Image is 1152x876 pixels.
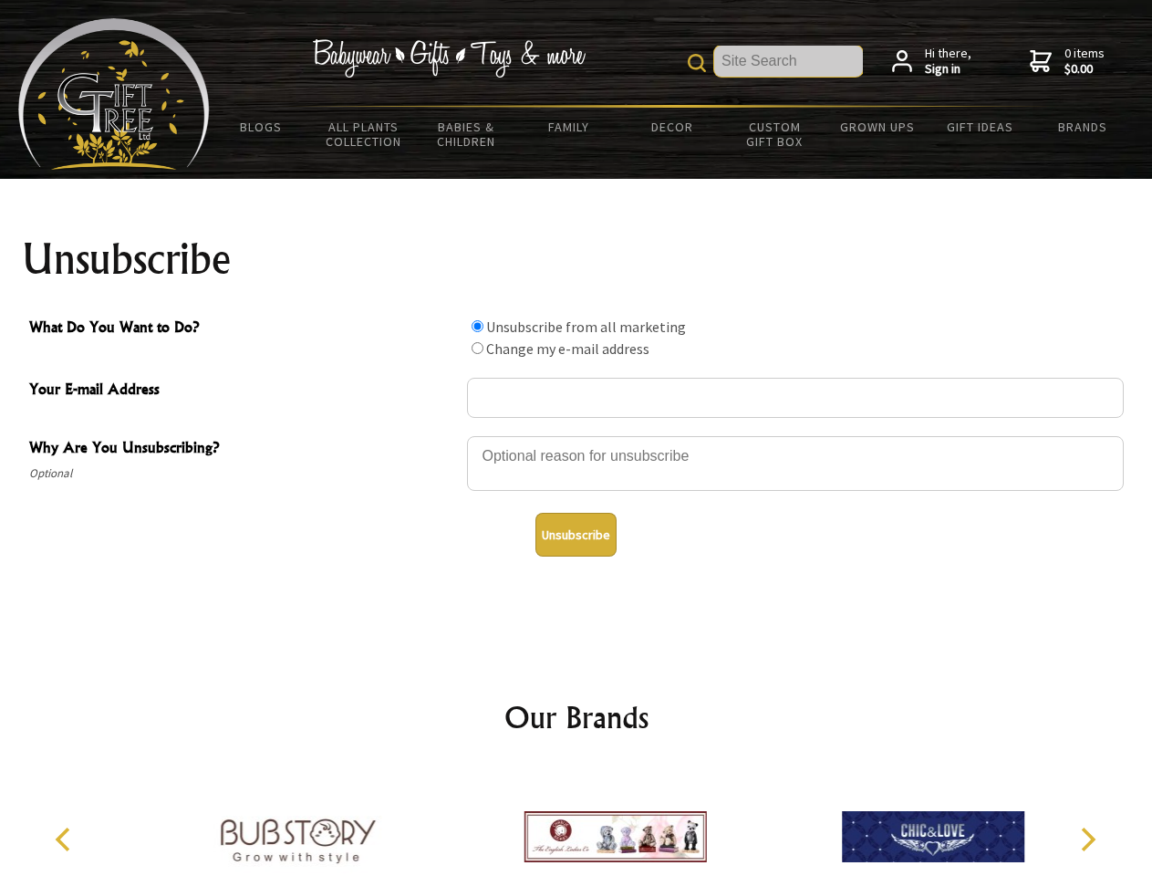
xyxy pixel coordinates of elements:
[518,108,621,146] a: Family
[472,320,483,332] input: What Do You Want to Do?
[29,463,458,485] span: Optional
[472,342,483,354] input: What Do You Want to Do?
[925,61,971,78] strong: Sign in
[925,46,971,78] span: Hi there,
[415,108,518,161] a: Babies & Children
[723,108,826,161] a: Custom Gift Box
[29,436,458,463] span: Why Are You Unsubscribing?
[29,378,458,404] span: Your E-mail Address
[313,108,416,161] a: All Plants Collection
[467,378,1124,418] input: Your E-mail Address
[210,108,313,146] a: BLOGS
[36,695,1116,739] h2: Our Brands
[22,237,1131,281] h1: Unsubscribe
[620,108,723,146] a: Decor
[929,108,1032,146] a: Gift Ideas
[1032,108,1135,146] a: Brands
[1064,61,1105,78] strong: $0.00
[688,54,706,72] img: product search
[486,318,686,336] label: Unsubscribe from all marketing
[892,46,971,78] a: Hi there,Sign in
[535,513,617,557] button: Unsubscribe
[18,18,210,170] img: Babyware - Gifts - Toys and more...
[46,819,86,860] button: Previous
[825,108,929,146] a: Grown Ups
[1030,46,1105,78] a: 0 items$0.00
[29,316,458,342] span: What Do You Want to Do?
[312,39,586,78] img: Babywear - Gifts - Toys & more
[1064,45,1105,78] span: 0 items
[486,339,649,358] label: Change my e-mail address
[1067,819,1107,860] button: Next
[714,46,863,77] input: Site Search
[467,436,1124,491] textarea: Why Are You Unsubscribing?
